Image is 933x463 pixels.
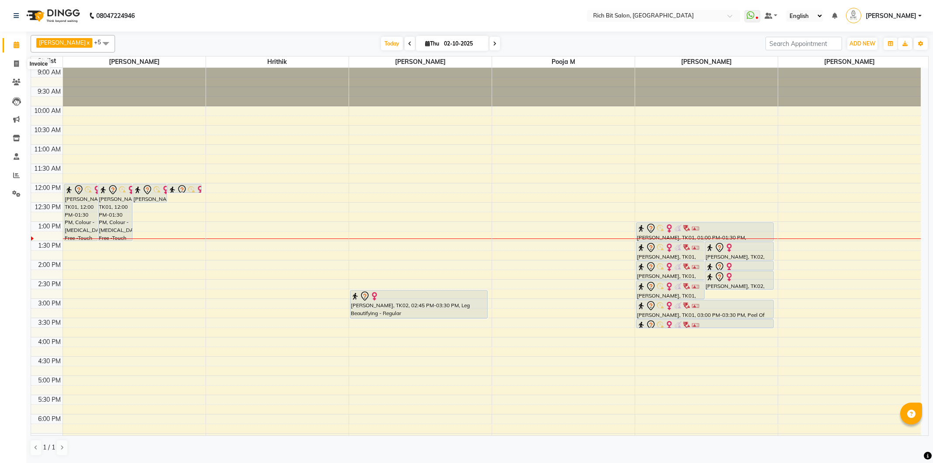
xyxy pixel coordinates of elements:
[350,291,488,318] div: [PERSON_NAME], TK02, 02:45 PM-03:30 PM, Leg Beautifying - Regular
[866,11,916,21] span: [PERSON_NAME]
[36,260,63,270] div: 2:00 PM
[765,37,842,50] input: Search Appointment
[36,395,63,404] div: 5:30 PM
[847,38,877,50] button: ADD NEW
[32,145,63,154] div: 11:00 AM
[36,434,63,443] div: 6:30 PM
[36,376,63,385] div: 5:00 PM
[636,242,705,260] div: [PERSON_NAME], TK01, 01:30 PM-02:00 PM, [GEOGRAPHIC_DATA] Wax - Full Legs
[705,242,773,260] div: [PERSON_NAME], TK02, 01:30 PM-02:00 PM, Rica Wax - Full Arms
[635,56,778,67] span: [PERSON_NAME]
[168,184,201,193] div: [PERSON_NAME], TK01, 12:00 PM-12:15 PM, Basic [MEDICAL_DATA] - Eyebrow
[636,261,705,280] div: [PERSON_NAME], TK01, 02:00 PM-02:30 PM, [GEOGRAPHIC_DATA] Wax - Full Legs
[32,126,63,135] div: 10:30 AM
[636,223,774,241] div: [PERSON_NAME], TK01, 01:00 PM-01:30 PM, [GEOGRAPHIC_DATA] Wax - Full Arms
[492,56,635,67] span: Pooja m
[32,106,63,116] div: 10:00 AM
[36,318,63,327] div: 3:30 PM
[846,8,861,23] img: Parimal Kadam
[36,337,63,347] div: 4:00 PM
[849,40,875,47] span: ADD NEW
[22,4,82,28] img: logo
[94,39,108,46] span: +5
[43,443,55,452] span: 1 / 1
[36,299,63,308] div: 3:00 PM
[636,281,705,299] div: [PERSON_NAME], TK01, 02:30 PM-03:00 PM, Peel Of Wax - Under Arms
[381,37,403,50] span: Today
[133,184,167,202] div: [PERSON_NAME], TK01, 12:00 PM-12:30 PM, Rica Wax - Full Arms
[36,280,63,289] div: 2:30 PM
[39,39,86,46] span: [PERSON_NAME]
[33,183,63,193] div: 12:00 PM
[705,271,773,289] div: [PERSON_NAME], TK02, 02:15 PM-02:45 PM, Rica Wax - Half Legs
[86,39,90,46] a: x
[36,241,63,250] div: 1:30 PM
[441,37,485,50] input: 2025-10-02
[64,184,98,241] div: [PERSON_NAME], TK01, 12:00 PM-01:30 PM, Colour - [MEDICAL_DATA] Free -Touch Up - Upto 2 Inches ([...
[636,300,774,318] div: [PERSON_NAME], TK01, 03:00 PM-03:30 PM, Peel Of Wax - Under Arms
[28,59,50,69] div: Invoice
[636,319,774,328] div: [PERSON_NAME], TK01, 03:30 PM-03:45 PM, Basic [MEDICAL_DATA] - Eyebrow
[36,222,63,231] div: 1:00 PM
[206,56,349,67] span: Hrithik
[63,56,206,67] span: [PERSON_NAME]
[36,357,63,366] div: 4:30 PM
[705,261,773,270] div: [PERSON_NAME], TK02, 02:00 PM-02:15 PM, Rica Wax - Under Arms
[349,56,492,67] span: [PERSON_NAME]
[32,164,63,173] div: 11:30 AM
[33,203,63,212] div: 12:30 PM
[423,40,441,47] span: Thu
[36,414,63,424] div: 6:00 PM
[96,4,135,28] b: 08047224946
[36,68,63,77] div: 9:00 AM
[778,56,921,67] span: [PERSON_NAME]
[36,87,63,96] div: 9:30 AM
[98,184,132,241] div: [PERSON_NAME], TK01, 12:00 PM-01:30 PM, Colour - [MEDICAL_DATA] Free -Touch Up - Upto 2 Inches ([...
